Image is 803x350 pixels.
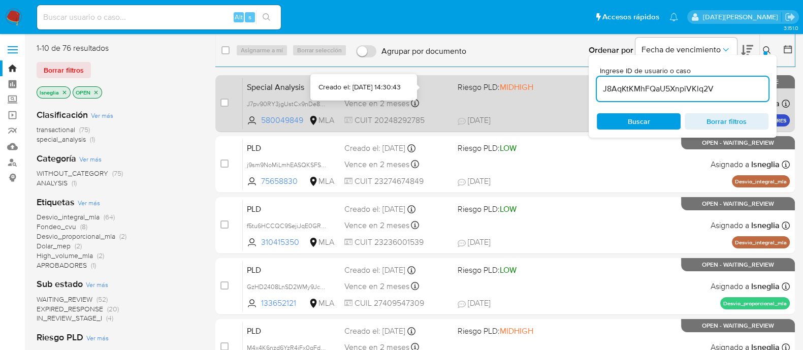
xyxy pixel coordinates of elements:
[602,12,659,22] span: Accesos rápidos
[256,10,277,24] button: search-icon
[785,12,795,22] a: Salir
[318,82,401,92] div: Creado el: [DATE] 14:30:43
[248,12,251,22] span: s
[235,12,243,22] span: Alt
[702,12,781,22] p: lucia.neglia@mercadolibre.com
[37,11,281,24] input: Buscar usuario o caso...
[669,13,678,21] a: Notificaciones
